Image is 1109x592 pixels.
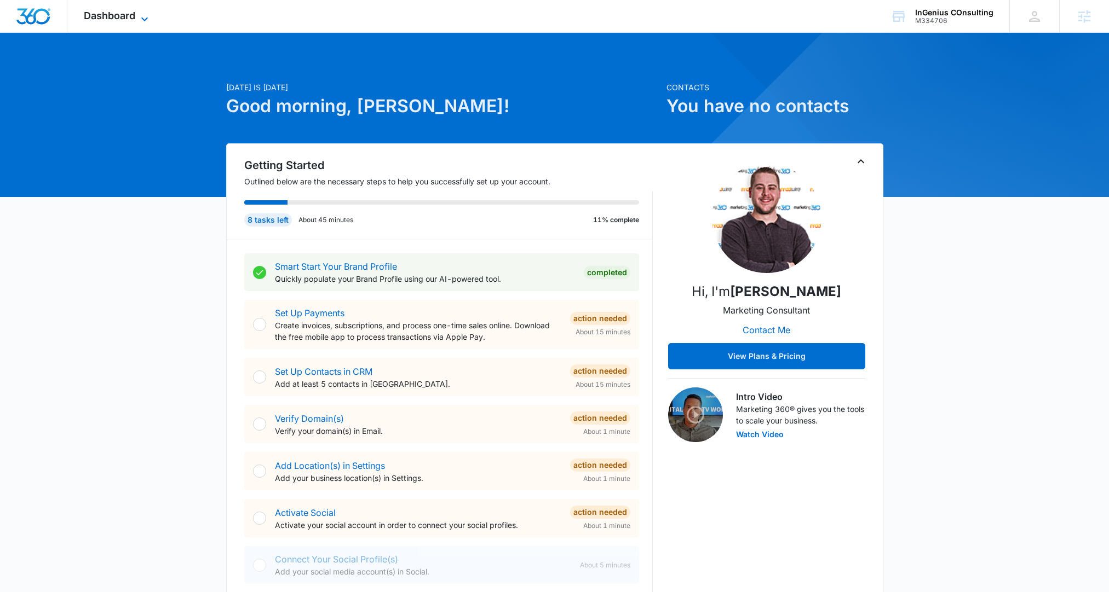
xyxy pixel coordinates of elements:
[668,387,723,442] img: Intro Video
[583,521,630,531] span: About 1 minute
[736,431,784,438] button: Watch Video
[570,458,630,472] div: Action Needed
[84,10,135,21] span: Dashboard
[244,176,653,187] p: Outlined below are the necessary steps to help you successfully set up your account.
[275,425,561,437] p: Verify your domain(s) in Email.
[275,307,344,318] a: Set Up Payments
[712,164,821,273] img: Tyler Hatton
[275,261,397,272] a: Smart Start Your Brand Profile
[576,327,630,337] span: About 15 minutes
[583,474,630,484] span: About 1 minute
[275,507,336,518] a: Activate Social
[732,317,801,343] button: Contact Me
[593,215,639,225] p: 11% complete
[854,155,867,168] button: Toggle Collapse
[275,273,575,285] p: Quickly populate your Brand Profile using our AI-powered tool.
[736,390,865,403] h3: Intro Video
[730,283,841,299] strong: [PERSON_NAME]
[915,17,993,25] div: account id
[244,213,292,227] div: 8 tasks left
[570,411,630,425] div: Action Needed
[275,320,561,343] p: Create invoices, subscriptions, and process one-time sales online. Download the free mobile app t...
[275,566,571,577] p: Add your social media account(s) in Social.
[668,343,865,369] button: View Plans & Pricing
[580,560,630,570] span: About 5 minutes
[275,472,561,484] p: Add your business location(s) in Settings.
[723,304,810,317] p: Marketing Consultant
[226,93,660,119] h1: Good morning, [PERSON_NAME]!
[570,312,630,325] div: Action Needed
[298,215,353,225] p: About 45 minutes
[570,506,630,519] div: Action Needed
[736,403,865,426] p: Marketing 360® gives you the tools to scale your business.
[275,413,344,424] a: Verify Domain(s)
[666,82,883,93] p: Contacts
[915,8,993,17] div: account name
[692,282,841,301] p: Hi, I'm
[275,519,561,531] p: Activate your social account in order to connect your social profiles.
[584,266,630,279] div: Completed
[666,93,883,119] h1: You have no contacts
[275,378,561,390] p: Add at least 5 contacts in [GEOGRAPHIC_DATA].
[275,460,385,471] a: Add Location(s) in Settings
[275,366,372,377] a: Set Up Contacts in CRM
[244,157,653,173] h2: Getting Started
[583,427,630,437] span: About 1 minute
[576,380,630,390] span: About 15 minutes
[226,82,660,93] p: [DATE] is [DATE]
[570,364,630,378] div: Action Needed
